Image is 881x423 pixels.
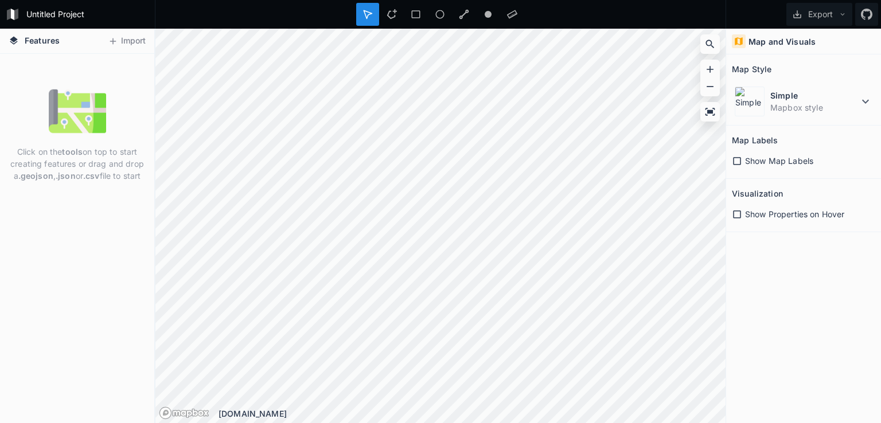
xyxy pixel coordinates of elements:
strong: .csv [83,171,100,181]
h2: Map Labels [732,131,778,149]
span: Show Map Labels [745,155,813,167]
h4: Map and Visuals [749,36,816,48]
img: empty [49,83,106,140]
strong: .json [56,171,76,181]
strong: tools [62,147,83,156]
a: Mapbox logo [159,406,209,420]
span: Features [25,34,60,46]
img: Simple [735,87,765,116]
dt: Simple [770,89,859,101]
div: [DOMAIN_NAME] [219,408,726,420]
h2: Map Style [732,60,771,78]
button: Export [786,3,852,26]
button: Import [102,32,151,50]
p: Click on the on top to start creating features or drag and drop a , or file to start [9,146,146,182]
strong: .geojson [18,171,53,181]
span: Show Properties on Hover [745,208,844,220]
h2: Visualization [732,185,783,202]
dd: Mapbox style [770,101,859,113]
